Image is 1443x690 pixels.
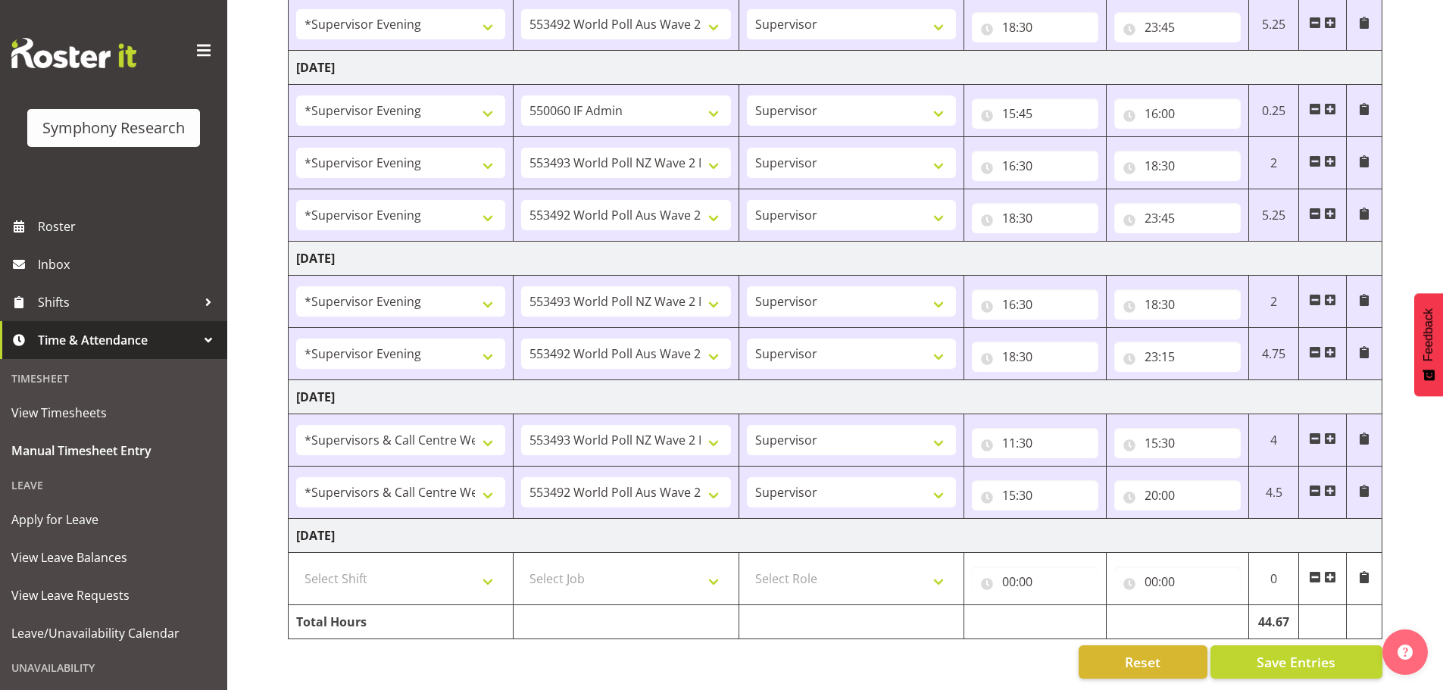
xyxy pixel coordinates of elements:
input: Click to select... [1114,567,1241,597]
td: [DATE] [289,51,1382,85]
td: 0 [1248,553,1299,605]
span: View Timesheets [11,401,216,424]
input: Click to select... [972,98,1098,129]
div: Timesheet [4,363,223,394]
td: 4 [1248,414,1299,467]
input: Click to select... [1114,151,1241,181]
td: Total Hours [289,605,514,639]
span: Save Entries [1257,652,1335,672]
img: help-xxl-2.png [1398,645,1413,660]
span: Manual Timesheet Entry [11,439,216,462]
input: Click to select... [972,480,1098,510]
span: Feedback [1422,308,1435,361]
td: [DATE] [289,242,1382,276]
img: Rosterit website logo [11,38,136,68]
span: Shifts [38,291,197,314]
input: Click to select... [972,567,1098,597]
button: Feedback - Show survey [1414,293,1443,396]
input: Click to select... [972,151,1098,181]
td: [DATE] [289,519,1382,553]
input: Click to select... [1114,203,1241,233]
span: Time & Attendance [38,329,197,351]
td: 2 [1248,137,1299,189]
td: 4.5 [1248,467,1299,519]
td: [DATE] [289,380,1382,414]
td: 2 [1248,276,1299,328]
span: Reset [1125,652,1160,672]
a: Apply for Leave [4,501,223,539]
input: Click to select... [972,342,1098,372]
input: Click to select... [1114,289,1241,320]
span: Apply for Leave [11,508,216,531]
a: View Leave Requests [4,576,223,614]
input: Click to select... [1114,480,1241,510]
input: Click to select... [972,428,1098,458]
td: 4.75 [1248,328,1299,380]
button: Save Entries [1210,645,1382,679]
div: Symphony Research [42,117,185,139]
a: Manual Timesheet Entry [4,432,223,470]
span: Roster [38,215,220,238]
input: Click to select... [972,12,1098,42]
input: Click to select... [972,203,1098,233]
td: 0.25 [1248,85,1299,137]
a: View Leave Balances [4,539,223,576]
input: Click to select... [1114,12,1241,42]
span: View Leave Balances [11,546,216,569]
div: Unavailability [4,652,223,683]
div: Leave [4,470,223,501]
input: Click to select... [1114,342,1241,372]
span: View Leave Requests [11,584,216,607]
a: View Timesheets [4,394,223,432]
input: Click to select... [972,289,1098,320]
a: Leave/Unavailability Calendar [4,614,223,652]
input: Click to select... [1114,428,1241,458]
button: Reset [1079,645,1207,679]
span: Leave/Unavailability Calendar [11,622,216,645]
span: Inbox [38,253,220,276]
input: Click to select... [1114,98,1241,129]
td: 44.67 [1248,605,1299,639]
td: 5.25 [1248,189,1299,242]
